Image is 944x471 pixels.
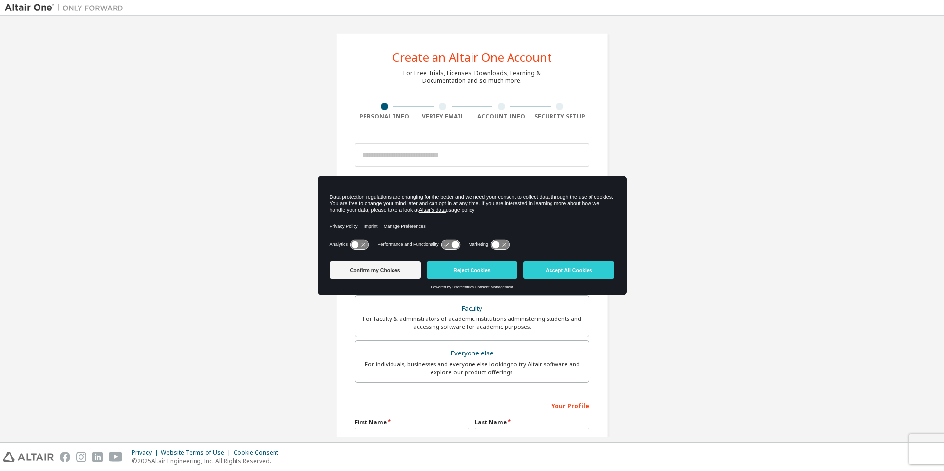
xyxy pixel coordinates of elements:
[472,113,531,120] div: Account Info
[355,113,414,120] div: Personal Info
[361,347,583,360] div: Everyone else
[414,113,472,120] div: Verify Email
[361,360,583,376] div: For individuals, businesses and everyone else looking to try Altair software and explore our prod...
[361,315,583,331] div: For faculty & administrators of academic institutions administering students and accessing softwa...
[109,452,123,462] img: youtube.svg
[475,418,589,426] label: Last Name
[132,449,161,457] div: Privacy
[161,449,234,457] div: Website Terms of Use
[92,452,103,462] img: linkedin.svg
[403,69,541,85] div: For Free Trials, Licenses, Downloads, Learning & Documentation and so much more.
[355,397,589,413] div: Your Profile
[234,449,284,457] div: Cookie Consent
[60,452,70,462] img: facebook.svg
[393,51,552,63] div: Create an Altair One Account
[361,302,583,315] div: Faculty
[355,418,469,426] label: First Name
[132,457,284,465] p: © 2025 Altair Engineering, Inc. All Rights Reserved.
[76,452,86,462] img: instagram.svg
[531,113,590,120] div: Security Setup
[5,3,128,13] img: Altair One
[3,452,54,462] img: altair_logo.svg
